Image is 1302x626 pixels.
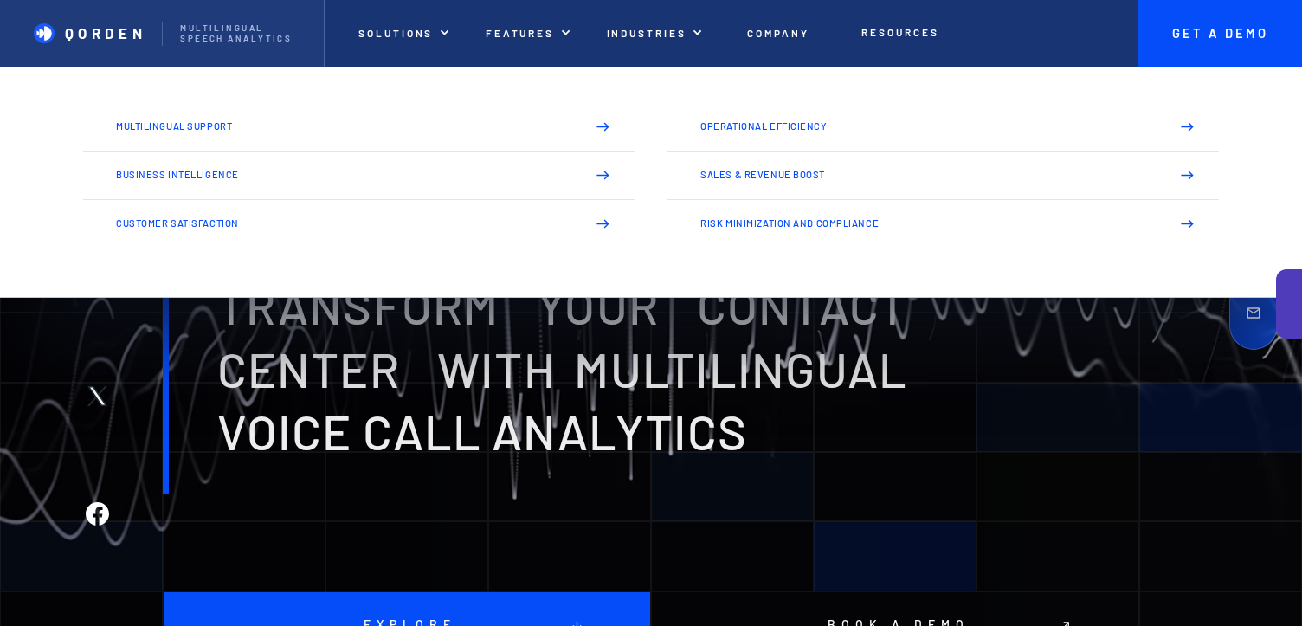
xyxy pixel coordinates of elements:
p: Multilingual Speech analytics [180,23,306,44]
p: Company [747,27,809,39]
a: Risk Minimization and Compliance [667,200,1219,248]
span: transform your contact center with multilingual voice Call analytics [217,276,907,461]
img: Twitter [86,384,109,408]
p: Get A Demo [1155,26,1285,42]
p: Risk Minimization and Compliance [700,218,1156,229]
p: Business Intelligence [116,170,571,180]
img: Facebook [86,502,109,526]
p: Operational Efficiency [700,121,1156,132]
p: Resources [861,26,938,38]
p: Sales & Revenue Boost [700,170,1156,180]
p: features [486,27,555,39]
a: Operational Efficiency [667,103,1219,152]
a: Multilingual Support [83,103,635,152]
a: Business Intelligence [83,152,635,200]
p: Solutions [358,27,433,39]
a: Customer Satisfaction [83,200,635,248]
p: Customer Satisfaction [116,218,571,229]
a: Sales & Revenue Boost [667,152,1219,200]
p: INDUSTRIES [607,27,686,39]
p: Qorden [65,24,147,42]
p: Multilingual Support [116,121,571,132]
